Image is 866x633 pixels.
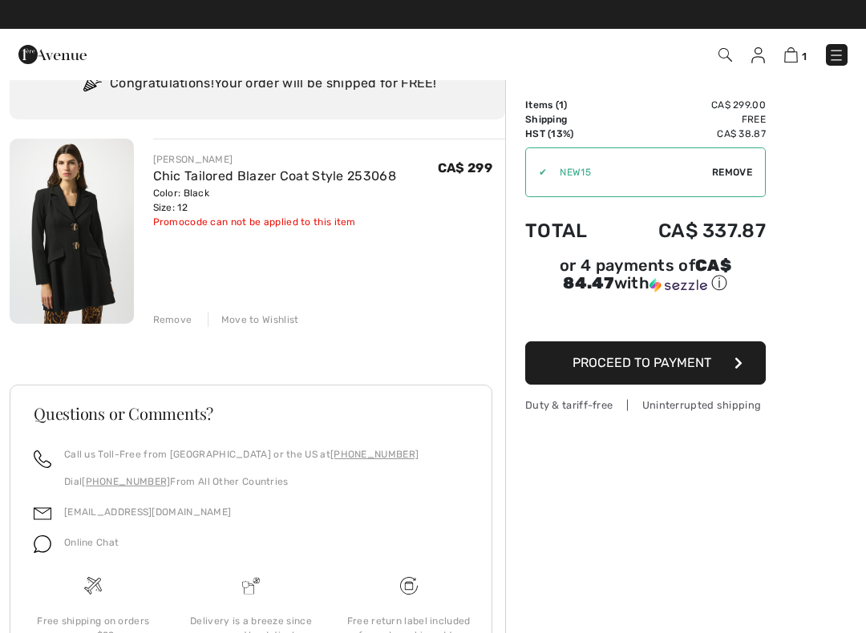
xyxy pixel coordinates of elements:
[547,148,712,196] input: Promo code
[18,38,87,71] img: 1ère Avenue
[64,506,231,518] a: [EMAIL_ADDRESS][DOMAIN_NAME]
[712,165,752,179] span: Remove
[64,447,419,462] p: Call us Toll-Free from [GEOGRAPHIC_DATA] or the US at
[153,152,396,167] div: [PERSON_NAME]
[78,68,110,100] img: Congratulation2.svg
[153,215,396,229] div: Promocode can not be applied to this item
[525,300,766,336] iframe: PayPal-paypal
[438,160,492,175] span: CA$ 299
[82,476,170,487] a: [PHONE_NUMBER]
[649,278,707,292] img: Sezzle
[208,312,299,327] div: Move to Wishlist
[525,127,613,141] td: HST (13%)
[526,165,547,179] div: ✔
[613,204,766,258] td: CA$ 337.87
[828,47,844,63] img: Menu
[153,168,396,183] a: Chic Tailored Blazer Coat Style 253068
[525,258,766,294] div: or 4 payments of with
[34,405,468,421] h3: Questions or Comments?
[153,186,396,215] div: Color: Black Size: 12
[18,46,87,61] a: 1ère Avenue
[784,47,798,62] img: Shopping Bag
[563,256,731,292] span: CA$ 84.47
[10,139,134,324] img: Chic Tailored Blazer Coat Style 253068
[573,355,711,370] span: Proceed to Payment
[153,312,192,327] div: Remove
[29,68,486,100] div: Congratulations! Your order will be shipped for FREE!
[525,341,766,385] button: Proceed to Payment
[400,577,418,595] img: Free shipping on orders over $99
[525,98,613,112] td: Items ( )
[84,577,102,595] img: Free shipping on orders over $99
[525,204,613,258] td: Total
[34,505,51,522] img: email
[613,127,766,141] td: CA$ 38.87
[330,449,419,460] a: [PHONE_NUMBER]
[525,112,613,127] td: Shipping
[613,98,766,112] td: CA$ 299.00
[64,537,119,548] span: Online Chat
[34,450,51,468] img: call
[784,45,807,64] a: 1
[525,397,766,413] div: Duty & tariff-free | Uninterrupted shipping
[802,50,807,62] span: 1
[242,577,260,595] img: Delivery is a breeze since we pay the duties!
[718,48,732,62] img: Search
[559,99,564,111] span: 1
[34,535,51,553] img: chat
[751,47,765,63] img: My Info
[525,258,766,300] div: or 4 payments ofCA$ 84.47withSezzle Click to learn more about Sezzle
[613,112,766,127] td: Free
[64,474,419,489] p: Dial From All Other Countries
